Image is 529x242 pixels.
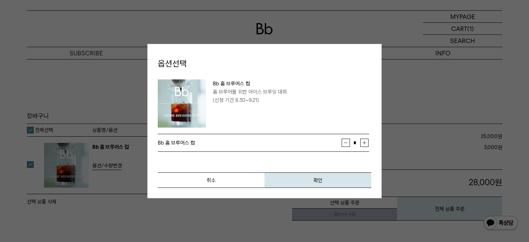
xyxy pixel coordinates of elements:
[213,80,371,88] p: Bb 홈 브루어스 컵
[158,140,195,146] span: Bb 홈 브루어스 컵
[264,172,371,188] button: 확인
[158,80,206,128] img: Bb 홈 브루어스 컵
[360,139,369,147] button: 증가
[342,139,350,147] button: 감소
[158,172,264,188] button: 취소
[313,177,322,183] span: 확인
[207,177,216,183] span: 취소
[158,57,371,69] h4: 옵션선택
[213,88,371,104] p: 홈 브루어를 위한 아이스 브루잉 대회 (신청 기간 8.30~9.21)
